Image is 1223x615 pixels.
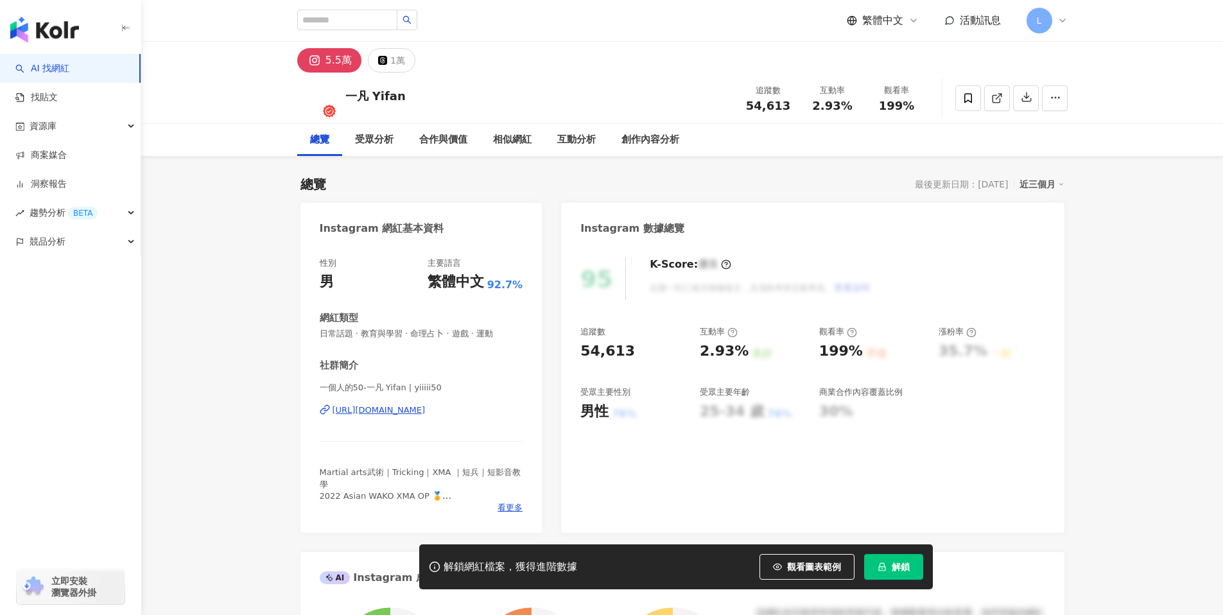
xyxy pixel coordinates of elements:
[345,88,406,104] div: 一凡 Yifan
[787,562,841,572] span: 觀看圖表範例
[892,562,910,572] span: 解鎖
[1019,176,1064,193] div: 近三個月
[320,467,521,535] span: Martial arts武術｜Tricking｜XMA ｜短兵｜短影音教學 2022 Asian WAKO XMA OP 🏅 尋覓來自東方的神秘力量 短影音代操&課程 @liao2film 合作...
[320,359,358,372] div: 社群簡介
[15,62,69,75] a: searchAI 找網紅
[580,326,605,338] div: 追蹤數
[580,386,630,398] div: 受眾主要性別
[808,84,857,97] div: 互動率
[403,15,412,24] span: search
[746,99,790,112] span: 54,613
[915,179,1008,189] div: 最後更新日期：[DATE]
[368,48,415,73] button: 1萬
[15,91,58,104] a: 找貼文
[862,13,903,28] span: 繁體中文
[320,404,523,416] a: [URL][DOMAIN_NAME]
[487,278,523,292] span: 92.7%
[10,17,79,42] img: logo
[493,132,532,148] div: 相似網紅
[300,175,326,193] div: 總覽
[320,328,523,340] span: 日常話題 · 教育與學習 · 命理占卜 · 遊戲 · 運動
[297,48,361,73] button: 5.5萬
[320,272,334,292] div: 男
[759,554,854,580] button: 觀看圖表範例
[320,311,358,325] div: 網紅類型
[30,227,65,256] span: 競品分析
[320,221,444,236] div: Instagram 網紅基本資料
[812,100,852,112] span: 2.93%
[51,575,96,598] span: 立即安裝 瀏覽器外掛
[498,502,523,514] span: 看更多
[878,562,887,571] span: lock
[30,112,56,141] span: 資源庫
[872,84,921,97] div: 觀看率
[320,257,336,269] div: 性別
[355,132,394,148] div: 受眾分析
[297,79,336,117] img: KOL Avatar
[15,209,24,218] span: rise
[15,149,67,162] a: 商案媒合
[700,326,738,338] div: 互動率
[744,84,793,97] div: 追蹤數
[580,402,609,422] div: 男性
[444,560,577,574] div: 解鎖網紅檔案，獲得進階數據
[390,51,405,69] div: 1萬
[819,326,857,338] div: 觀看率
[15,178,67,191] a: 洞察報告
[30,198,98,227] span: 趨勢分析
[621,132,679,148] div: 創作內容分析
[879,100,915,112] span: 199%
[428,272,484,292] div: 繁體中文
[864,554,923,580] button: 解鎖
[580,221,684,236] div: Instagram 數據總覽
[1037,13,1042,28] span: L
[819,386,903,398] div: 商業合作內容覆蓋比例
[21,576,46,597] img: chrome extension
[939,326,976,338] div: 漲粉率
[419,132,467,148] div: 合作與價值
[325,51,352,69] div: 5.5萬
[700,342,749,361] div: 2.93%
[650,257,731,272] div: K-Score :
[428,257,461,269] div: 主要語言
[17,569,125,604] a: chrome extension立即安裝 瀏覽器外掛
[819,342,863,361] div: 199%
[580,342,635,361] div: 54,613
[557,132,596,148] div: 互動分析
[68,207,98,220] div: BETA
[960,14,1001,26] span: 活動訊息
[310,132,329,148] div: 總覽
[320,382,523,394] span: 一個人的50-一凡 Yifan | yiiiii50
[700,386,750,398] div: 受眾主要年齡
[333,404,426,416] div: [URL][DOMAIN_NAME]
